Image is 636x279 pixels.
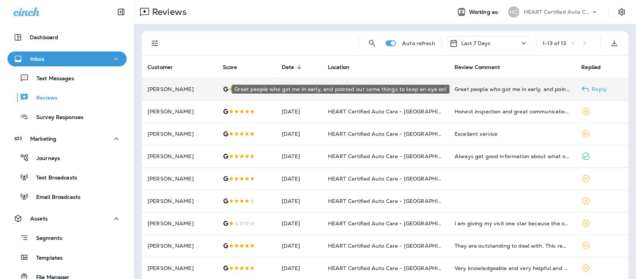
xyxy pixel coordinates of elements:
span: Customer [148,64,183,70]
p: [PERSON_NAME] [148,176,211,182]
p: [PERSON_NAME] [148,198,211,204]
span: HEART Certified Auto Care - [GEOGRAPHIC_DATA] [328,198,462,204]
p: [PERSON_NAME] [148,220,211,226]
td: [DATE] [276,167,322,190]
span: Review Comment [455,64,510,70]
p: [PERSON_NAME] [148,243,211,249]
span: HEART Certified Auto Care - [GEOGRAPHIC_DATA] [328,108,462,115]
span: Score [223,64,247,70]
p: Last 7 Days [461,40,491,46]
td: [DATE] [276,123,322,145]
p: HEART Certified Auto Care [524,9,591,15]
p: Inbox [30,56,44,62]
button: Survey Responses [7,109,127,125]
td: [DATE] [276,145,322,167]
span: Date [282,64,294,70]
td: [DATE] [276,100,322,123]
button: Dashboard [7,30,127,45]
span: HEART Certified Auto Care - [GEOGRAPHIC_DATA] [328,242,462,249]
button: Text Messages [7,70,127,86]
p: [PERSON_NAME] [148,131,211,137]
span: Review Comment [455,64,500,70]
button: Email Broadcasts [7,189,127,204]
p: Reply [589,86,607,92]
div: Excellent service [455,130,569,138]
p: Segments [29,235,62,242]
div: Very knowledgeable and very helpful and kind [455,264,569,272]
p: Text Broadcasts [29,175,77,182]
td: [DATE] [276,78,322,100]
p: Auto refresh [402,40,435,46]
p: [PERSON_NAME] [148,265,211,271]
span: Date [282,64,304,70]
p: Journeys [29,155,60,162]
div: 1 - 13 of 13 [542,40,566,46]
button: Segments [7,230,127,246]
span: Customer [148,64,173,70]
p: Email Broadcasts [29,194,80,201]
span: HEART Certified Auto Care - [GEOGRAPHIC_DATA] [328,153,462,160]
p: Survey Responses [29,114,83,121]
span: Location [328,64,349,70]
button: Reviews [7,90,127,105]
p: Text Messages [29,75,74,82]
span: HEART Certified Auto Care - [GEOGRAPHIC_DATA] [328,265,462,272]
span: Replied [582,64,601,70]
p: [PERSON_NAME] [148,153,211,159]
div: HC [508,6,519,18]
div: Great people who got me in early, and pointed out some things to keep an eye on! [232,85,450,94]
p: Dashboard [30,34,58,40]
span: HEART Certified Auto Care - [GEOGRAPHIC_DATA] [328,175,462,182]
div: Always get good information about what our car needs and the work is done quickly and correctly. ... [455,153,569,160]
button: Filters [148,36,162,51]
div: I am giving my visit one star because the office receptionist is great. However my experience wit... [455,220,569,227]
p: [PERSON_NAME] [148,109,211,115]
button: Inbox [7,51,127,66]
span: HEART Certified Auto Care - [GEOGRAPHIC_DATA] [328,131,462,137]
button: Assets [7,211,127,226]
p: Reviews [29,95,57,102]
button: Templates [7,250,127,265]
p: Assets [30,216,48,222]
button: Search Reviews [365,36,380,51]
span: HEART Certified Auto Care - [GEOGRAPHIC_DATA] [328,220,462,227]
div: Great people who got me in early, and pointed out some things to keep an eye on! [455,85,569,93]
button: Marketing [7,131,127,146]
button: Journeys [7,150,127,166]
p: Reviews [149,6,187,18]
button: Text Broadcasts [7,169,127,185]
span: Working as: [469,9,501,15]
td: [DATE] [276,235,322,257]
p: Marketing [30,136,56,142]
p: Templates [29,255,63,262]
span: Replied [582,64,611,70]
p: [PERSON_NAME] [148,86,211,92]
button: Collapse Sidebar [111,4,132,19]
span: Score [223,64,237,70]
td: [DATE] [276,190,322,212]
span: Location [328,64,359,70]
div: They are outstanding to deal with. This reminds of the old time honest and trustworthy auto speci... [455,242,569,250]
button: Settings [615,5,629,19]
td: [DATE] [276,212,322,235]
div: Honest inspection and great communication. First visit and will be coming back. [455,108,569,115]
button: Export as CSV [607,36,622,51]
